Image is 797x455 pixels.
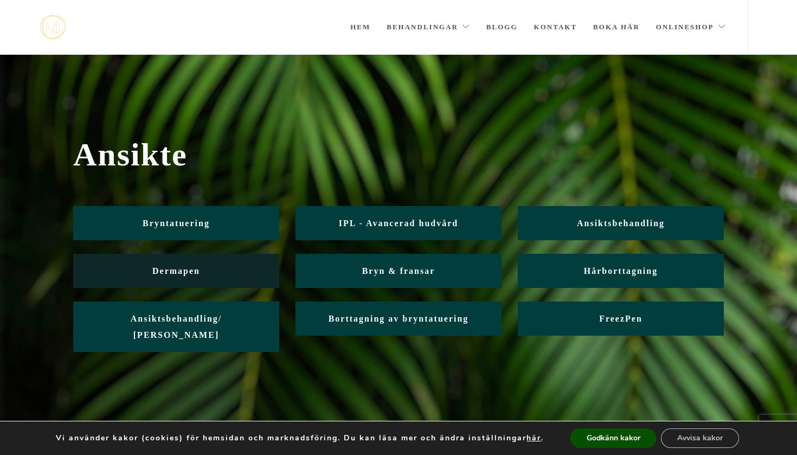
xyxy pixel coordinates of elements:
[329,314,469,323] span: Borttagning av bryntatuering
[518,302,724,336] a: FreezPen
[599,314,642,323] span: FreezPen
[40,15,66,40] img: mjstudio
[73,302,279,352] a: Ansiktsbehandling/ [PERSON_NAME]
[73,254,279,288] a: Dermapen
[526,433,541,443] button: här
[131,314,222,339] span: Ansiktsbehandling/ [PERSON_NAME]
[40,15,66,40] a: mjstudio mjstudio mjstudio
[570,428,657,448] button: Godkänn kakor
[518,254,724,288] a: Hårborttagning
[73,206,279,240] a: Bryntatuering
[295,206,502,240] a: IPL - Avancerad hudvård
[295,302,502,336] a: Borttagning av bryntatuering
[661,428,739,448] button: Avvisa kakor
[584,266,658,275] span: Hårborttagning
[339,219,458,228] span: IPL - Avancerad hudvård
[56,433,544,443] p: Vi använder kakor (cookies) för hemsidan och marknadsföring. Du kan läsa mer och ändra inställnin...
[362,266,435,275] span: Bryn & fransar
[577,219,665,228] span: Ansiktsbehandling
[518,206,724,240] a: Ansiktsbehandling
[152,266,200,275] span: Dermapen
[295,254,502,288] a: Bryn & fransar
[143,219,210,228] span: Bryntatuering
[73,136,724,174] span: Ansikte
